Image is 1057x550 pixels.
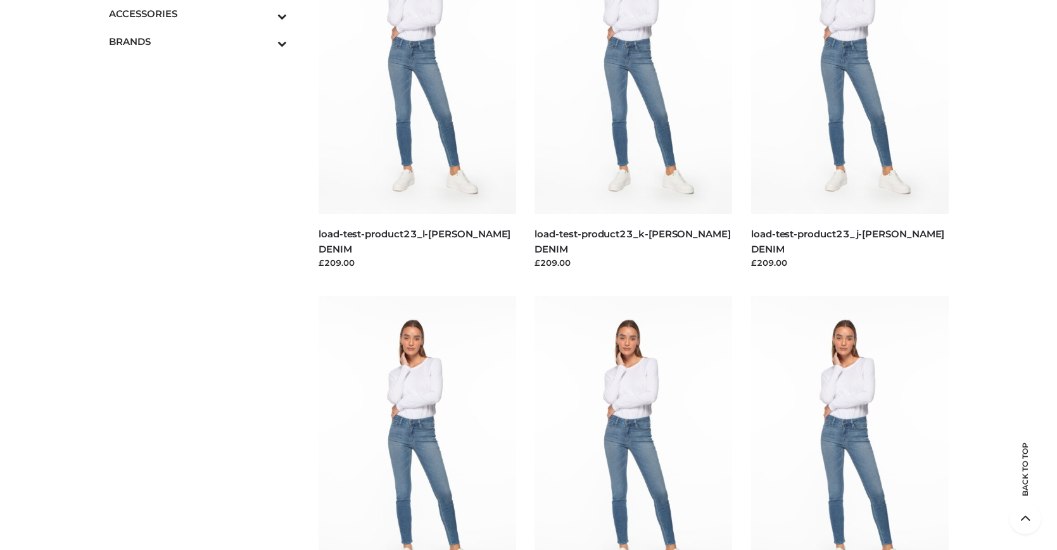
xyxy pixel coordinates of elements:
[535,228,730,254] a: load-test-product23_k-[PERSON_NAME] DENIM
[319,228,510,254] a: load-test-product23_l-[PERSON_NAME] DENIM
[243,28,287,55] button: Toggle Submenu
[535,256,732,269] div: £209.00
[751,256,949,269] div: £209.00
[751,228,944,254] a: load-test-product23_j-[PERSON_NAME] DENIM
[109,28,288,55] a: BRANDSToggle Submenu
[1010,465,1041,496] span: Back to top
[319,256,516,269] div: £209.00
[109,34,288,49] span: BRANDS
[109,6,288,21] span: ACCESSORIES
